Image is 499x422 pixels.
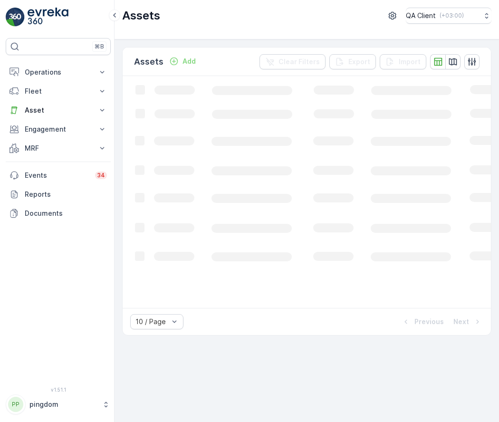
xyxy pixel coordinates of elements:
[380,54,426,69] button: Import
[6,8,25,27] img: logo
[25,105,92,115] p: Asset
[452,316,483,327] button: Next
[122,8,160,23] p: Assets
[8,397,23,412] div: PP
[6,387,111,393] span: v 1.51.1
[25,125,92,134] p: Engagement
[6,120,111,139] button: Engagement
[406,11,436,20] p: QA Client
[182,57,196,66] p: Add
[329,54,376,69] button: Export
[25,86,92,96] p: Fleet
[440,12,464,19] p: ( +03:00 )
[6,82,111,101] button: Fleet
[6,166,111,185] a: Events34
[6,139,111,158] button: MRF
[25,171,89,180] p: Events
[259,54,326,69] button: Clear Filters
[406,8,491,24] button: QA Client(+03:00)
[25,67,92,77] p: Operations
[29,400,97,409] p: pingdom
[97,172,105,179] p: 34
[25,190,107,199] p: Reports
[95,43,104,50] p: ⌘B
[6,394,111,414] button: PPpingdom
[414,317,444,326] p: Previous
[400,316,445,327] button: Previous
[348,57,370,67] p: Export
[6,185,111,204] a: Reports
[453,317,469,326] p: Next
[134,55,163,68] p: Assets
[399,57,421,67] p: Import
[6,101,111,120] button: Asset
[278,57,320,67] p: Clear Filters
[6,63,111,82] button: Operations
[165,56,200,67] button: Add
[25,144,92,153] p: MRF
[28,8,68,27] img: logo_light-DOdMpM7g.png
[6,204,111,223] a: Documents
[25,209,107,218] p: Documents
